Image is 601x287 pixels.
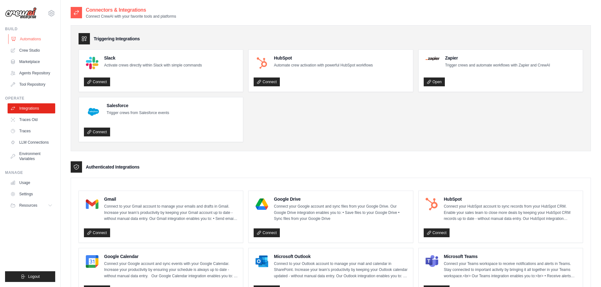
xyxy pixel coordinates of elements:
[8,178,55,188] a: Usage
[444,196,578,202] h4: HubSpot
[274,62,373,69] p: Automate crew activation with powerful HubSpot workflows
[8,103,55,113] a: Integrations
[86,164,139,170] h3: Authenticated Integrations
[5,26,55,32] div: Build
[84,77,110,86] a: Connect
[8,79,55,89] a: Tool Repository
[274,204,408,222] p: Connect your Google account and sync files from your Google Drive. Our Google Drive integration e...
[28,274,40,279] span: Logout
[256,255,268,268] img: Microsoft Outlook Logo
[274,55,373,61] h4: HubSpot
[86,255,98,268] img: Google Calendar Logo
[424,77,445,86] a: Open
[86,57,98,69] img: Slack Logo
[107,110,169,116] p: Trigger crews from Salesforce events
[426,57,439,60] img: Zapier Logo
[5,96,55,101] div: Operate
[19,203,37,208] span: Resources
[104,55,202,61] h4: Slack
[104,253,238,260] h4: Google Calendar
[104,62,202,69] p: Activate crews directly within Slack with simple commands
[8,189,55,199] a: Settings
[107,102,169,109] h4: Salesforce
[274,261,408,279] p: Connect to your Outlook account to manage your mail and calendar in SharePoint. Increase your tea...
[5,7,37,19] img: Logo
[8,115,55,125] a: Traces Old
[8,126,55,136] a: Traces
[84,228,110,237] a: Connect
[86,14,176,19] p: Connect CrewAI with your favorite tools and platforms
[8,57,55,67] a: Marketplace
[5,170,55,175] div: Manage
[86,198,98,210] img: Gmail Logo
[8,149,55,164] a: Environment Variables
[8,68,55,78] a: Agents Repository
[256,198,268,210] img: Google Drive Logo
[445,62,550,69] p: Trigger crews and automate workflows with Zapier and CrewAI
[424,228,450,237] a: Connect
[444,261,578,279] p: Connect your Teams workspace to receive notifications and alerts in Teams. Stay connected to impo...
[444,204,578,222] p: Connect your HubSpot account to sync records from your HubSpot CRM. Enable your sales team to clo...
[104,261,238,279] p: Connect your Google account and sync events with your Google Calendar. Increase your productivity...
[254,77,280,86] a: Connect
[444,253,578,260] h4: Microsoft Teams
[86,6,176,14] h2: Connectors & Integrations
[94,36,140,42] h3: Triggering Integrations
[8,45,55,55] a: Crew Studio
[274,196,408,202] h4: Google Drive
[8,200,55,210] button: Resources
[426,255,438,268] img: Microsoft Teams Logo
[86,104,101,119] img: Salesforce Logo
[5,271,55,282] button: Logout
[84,128,110,136] a: Connect
[8,137,55,147] a: LLM Connections
[274,253,408,260] h4: Microsoft Outlook
[445,55,550,61] h4: Zapier
[104,196,238,202] h4: Gmail
[426,198,438,210] img: HubSpot Logo
[256,57,268,69] img: HubSpot Logo
[104,204,238,222] p: Connect to your Gmail account to manage your emails and drafts in Gmail. Increase your team’s pro...
[8,34,56,44] a: Automations
[254,228,280,237] a: Connect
